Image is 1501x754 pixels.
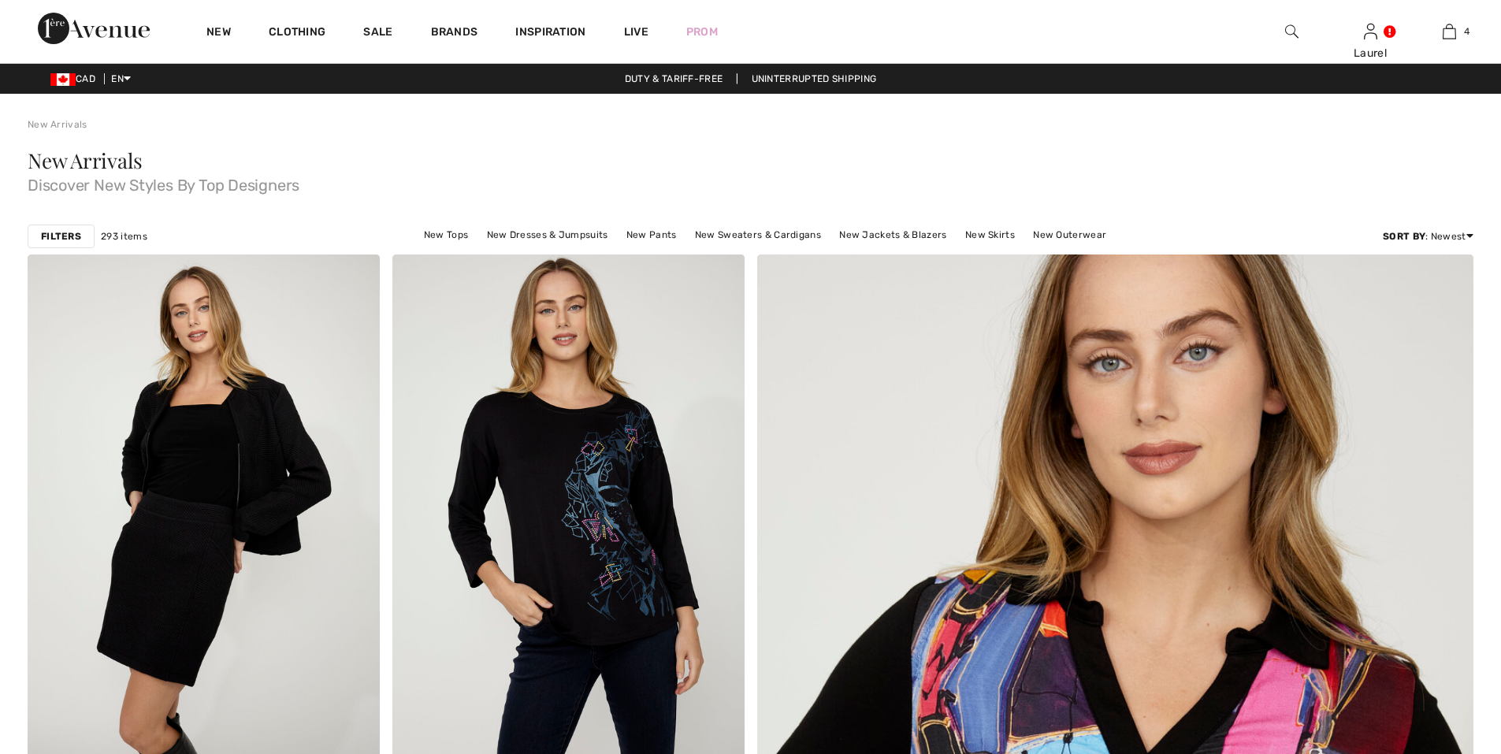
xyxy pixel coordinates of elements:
a: New Outerwear [1025,225,1114,245]
span: 293 items [101,229,147,243]
a: Sale [363,25,392,42]
a: New Skirts [957,225,1023,245]
strong: Filters [41,229,81,243]
span: CAD [50,73,102,84]
div: Laurel [1332,45,1409,61]
a: Brands [431,25,478,42]
img: search the website [1285,22,1299,41]
span: Discover New Styles By Top Designers [28,171,1473,193]
img: My Info [1364,22,1377,41]
a: Live [624,24,648,40]
span: New Arrivals [28,147,142,174]
a: Prom [686,24,718,40]
a: New Dresses & Jumpsuits [479,225,616,245]
img: 1ère Avenue [38,13,150,44]
a: New [206,25,231,42]
a: New Sweaters & Cardigans [687,225,829,245]
a: 4 [1410,22,1488,41]
a: New Pants [619,225,685,245]
a: New Jackets & Blazers [831,225,954,245]
a: New Tops [416,225,476,245]
span: 4 [1464,24,1469,39]
span: Inspiration [515,25,585,42]
img: My Bag [1443,22,1456,41]
span: EN [111,73,131,84]
a: New Arrivals [28,119,87,130]
strong: Sort By [1383,231,1425,242]
div: : Newest [1383,229,1473,243]
a: Sign In [1364,24,1377,39]
img: Canadian Dollar [50,73,76,86]
a: Clothing [269,25,325,42]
